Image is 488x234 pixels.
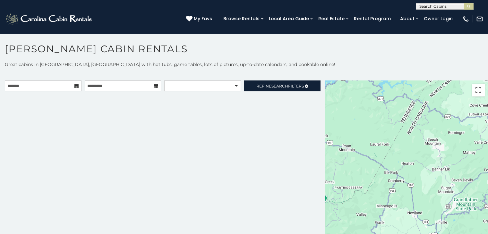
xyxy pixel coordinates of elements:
[351,14,394,24] a: Rental Program
[194,15,212,22] span: My Favs
[397,14,418,24] a: About
[476,15,483,22] img: mail-regular-white.png
[244,80,321,91] a: RefineSearchFilters
[186,15,214,22] a: My Favs
[5,13,94,25] img: White-1-2.png
[315,14,348,24] a: Real Estate
[462,15,469,22] img: phone-regular-white.png
[256,84,304,88] span: Refine Filters
[220,14,263,24] a: Browse Rentals
[421,14,456,24] a: Owner Login
[472,84,485,96] button: Toggle fullscreen view
[266,14,312,24] a: Local Area Guide
[271,84,288,88] span: Search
